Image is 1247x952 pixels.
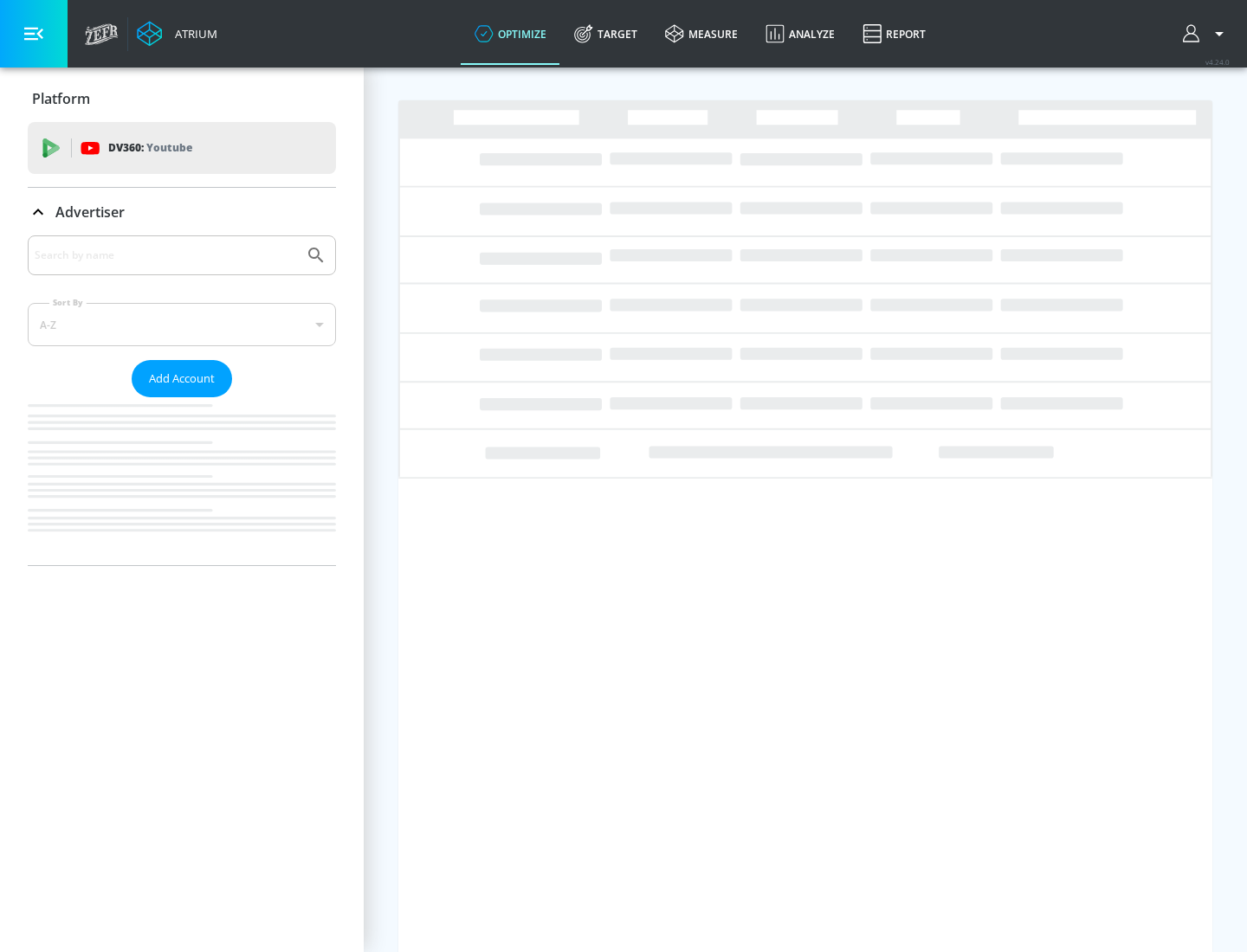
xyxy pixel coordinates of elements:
span: v 4.24.0 [1205,57,1230,67]
a: Target [560,3,651,65]
div: Advertiser [28,235,336,565]
a: optimize [461,3,560,65]
p: Platform [32,89,90,108]
div: DV360: Youtube [28,122,336,174]
input: Search by name [35,244,297,267]
div: Platform [28,74,336,123]
a: Analyze [752,3,849,65]
p: DV360: [108,138,192,158]
p: Advertiser [55,203,125,222]
div: A-Z [28,303,336,346]
span: Add Account [149,369,215,389]
button: Add Account [132,360,232,397]
div: Advertiser [28,188,336,236]
nav: list of Advertiser [28,397,336,565]
label: Sort By [49,297,87,308]
p: Youtube [146,138,192,157]
a: measure [651,3,752,65]
a: Report [849,3,940,65]
div: Atrium [168,26,217,42]
a: Atrium [137,21,217,47]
